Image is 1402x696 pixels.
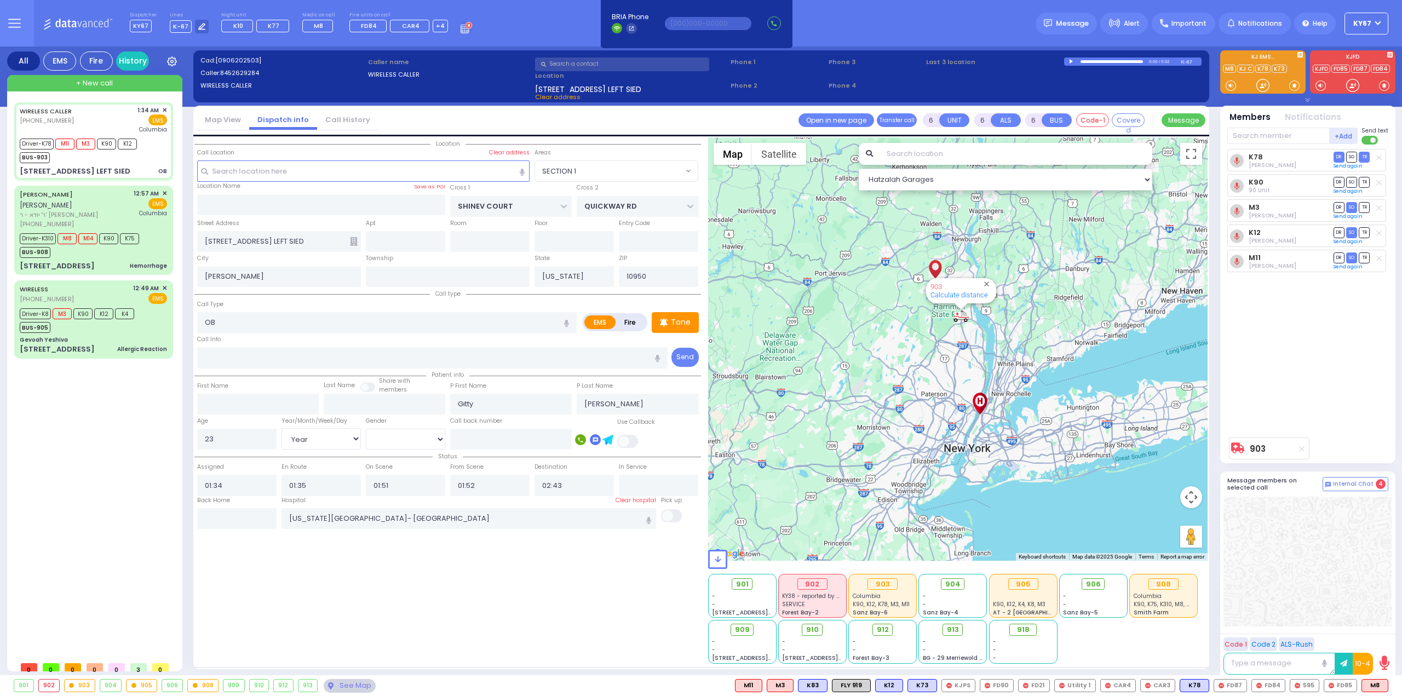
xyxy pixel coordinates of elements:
label: Destination [535,463,567,471]
span: M3 [53,308,72,319]
button: UNIT [939,113,969,127]
label: Entry Code [619,219,650,228]
button: Covered [1112,113,1145,127]
span: ✕ [162,106,167,115]
img: red-radio-icon.svg [1219,683,1224,688]
div: See map [324,679,375,693]
div: Fire [80,51,113,71]
button: Code 2 [1250,637,1277,651]
div: 903 [953,309,969,323]
span: Phone 4 [829,81,923,90]
label: Last Name [324,381,355,390]
span: Phone 1 [731,57,825,67]
span: 0 [43,663,59,671]
span: K90 [99,233,118,244]
button: ALS [991,113,1021,127]
span: ✕ [162,284,167,293]
span: KY67 [130,20,152,32]
div: - [993,637,1053,646]
span: Notifications [1238,19,1282,28]
label: Areas [535,148,551,157]
span: DR [1334,202,1344,212]
span: Send text [1361,126,1388,135]
input: Search a contact [535,57,709,71]
label: Turn off text [1361,135,1379,146]
span: Columbia [139,125,167,134]
span: K90 [73,308,93,319]
span: SO [1346,177,1357,187]
button: Show satellite imagery [752,143,806,165]
span: K12 [94,308,113,319]
label: WIRELESS CALLER [368,70,532,79]
span: Sanz Bay-4 [923,608,958,617]
input: (000)000-00000 [665,17,751,30]
span: K90 [97,139,116,149]
a: K78 [1249,153,1263,161]
div: 0:00 [1148,55,1158,68]
img: red-radio-icon.svg [1329,683,1334,688]
div: 902 [39,680,60,692]
label: Call Location [197,148,234,157]
span: TR [1359,202,1370,212]
span: - [923,592,926,600]
span: SECTION 1 [535,160,698,181]
span: Smith Farm [1134,608,1169,617]
button: Drag Pegman onto the map to open Street View [1180,526,1202,548]
div: BLS [875,679,903,692]
span: Columbia [853,592,881,600]
label: Cad: [200,56,364,65]
label: EMS [584,315,616,329]
label: Caller name [368,57,532,67]
span: K75 [120,233,139,244]
div: ALS KJ [1361,679,1388,692]
div: [STREET_ADDRESS] [20,344,95,355]
span: KY67 [1353,19,1371,28]
label: Call Info [197,335,221,344]
button: Code 1 [1223,637,1248,651]
div: 903 [65,680,95,692]
input: Search location [880,143,1153,165]
button: Map camera controls [1180,486,1202,508]
div: BLS [798,679,828,692]
label: Floor [535,219,548,228]
button: +Add [1330,128,1358,144]
img: Logo [43,16,116,30]
span: Other building occupants [350,237,358,246]
div: 909 [223,680,244,692]
span: Clear address [535,93,581,101]
button: Internal Chat 4 [1323,477,1388,491]
span: 918 [1017,624,1030,635]
span: 8452629284 [220,68,259,77]
input: Search location here [197,160,530,181]
span: Sanz Bay-6 [853,608,888,617]
span: M3 [76,139,95,149]
label: Cross 2 [577,183,599,192]
p: Tone [671,317,691,328]
span: SO [1346,152,1357,162]
div: ALS [735,679,762,692]
span: SO [1346,202,1357,212]
button: KY67 [1344,13,1388,34]
a: FD84 [1371,65,1390,73]
span: - [712,646,715,654]
span: +4 [436,21,445,30]
span: 12:57 AM [134,189,159,198]
span: [STREET_ADDRESS][PERSON_NAME] [712,608,815,617]
label: State [535,254,550,263]
button: Toggle fullscreen view [1180,143,1202,165]
div: EMS [43,51,76,71]
a: 903 [1250,445,1266,453]
span: K90, K12, K4, K8, M3 [993,600,1045,608]
a: KJ C [1237,65,1254,73]
label: KJ EMS... [1220,54,1306,62]
a: M8 [1223,65,1236,73]
label: Age [197,417,208,425]
div: 912 [274,680,293,692]
span: [STREET_ADDRESS] LEFT SIED [535,84,641,93]
span: 90 Unit [1249,186,1270,194]
span: BUS-908 [20,247,50,258]
span: 0 [108,663,125,671]
img: message.svg [1044,19,1052,27]
span: Alert [1124,19,1140,28]
label: Hospital [281,496,306,505]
